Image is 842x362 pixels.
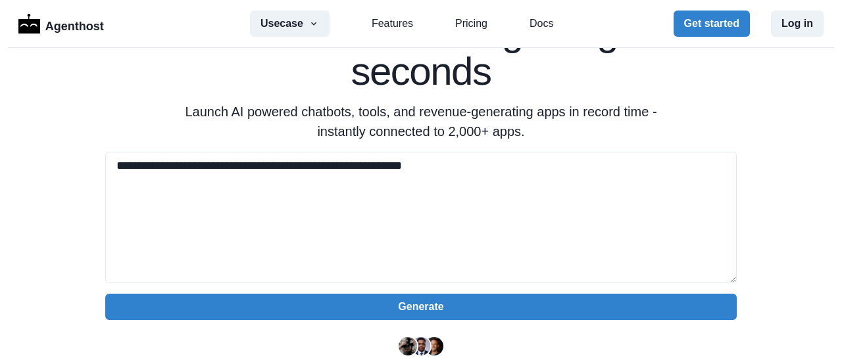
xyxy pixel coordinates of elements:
[674,11,750,37] button: Get started
[168,102,674,141] p: Launch AI powered chatbots, tools, and revenue-generating apps in record time - instantly connect...
[455,16,487,32] a: Pricing
[18,12,104,35] a: LogoAgenthost
[18,14,40,34] img: Logo
[771,11,824,37] button: Log in
[399,337,417,355] img: Ryan Florence
[105,294,737,320] button: Generate
[45,12,104,35] p: Agenthost
[530,16,553,32] a: Docs
[412,337,430,355] img: Segun Adebayo
[372,16,413,32] a: Features
[105,12,737,91] h1: Turn words into amazing AI agents in seconds
[425,337,443,355] img: Kent Dodds
[250,11,330,37] button: Usecase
